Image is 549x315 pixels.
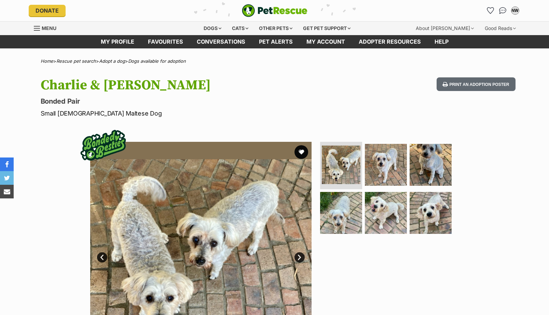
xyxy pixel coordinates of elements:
[254,21,297,35] div: Other pets
[320,192,362,234] img: Photo of Charlie & Isa
[410,192,452,234] img: Photo of Charlie & Isa
[437,77,515,91] button: Print an adoption poster
[199,21,226,35] div: Dogs
[294,145,308,159] button: favourite
[480,21,521,35] div: Good Reads
[352,35,428,48] a: Adopter resources
[34,21,61,34] a: Menu
[128,58,186,64] a: Dogs available for adoption
[411,21,479,35] div: About [PERSON_NAME]
[42,25,56,31] span: Menu
[56,58,96,64] a: Rescue pet search
[512,7,519,14] div: NW
[141,35,190,48] a: Favourites
[41,109,330,118] p: Small [DEMOGRAPHIC_DATA] Maltese Dog
[41,96,330,106] p: Bonded Pair
[24,59,526,64] div: > > >
[510,5,521,16] button: My account
[294,252,305,262] a: Next
[99,58,125,64] a: Adopt a dog
[410,144,452,186] img: Photo of Charlie & Isa
[485,5,496,16] a: Favourites
[29,5,66,16] a: Donate
[76,118,131,172] img: bonded besties
[242,4,307,17] img: logo-e224e6f780fb5917bec1dbf3a21bbac754714ae5b6737aabdf751b685950b380.svg
[97,252,107,262] a: Prev
[485,5,521,16] ul: Account quick links
[428,35,455,48] a: Help
[365,144,407,186] img: Photo of Charlie & Isa
[227,21,253,35] div: Cats
[499,7,506,14] img: chat-41dd97257d64d25036548639549fe6c8038ab92f7586957e7f3b1b290dea8141.svg
[300,35,352,48] a: My account
[41,58,53,64] a: Home
[322,146,360,184] img: Photo of Charlie & Isa
[190,35,252,48] a: conversations
[298,21,355,35] div: Get pet support
[497,5,508,16] a: Conversations
[41,77,330,93] h1: Charlie & [PERSON_NAME]
[94,35,141,48] a: My profile
[365,192,407,234] img: Photo of Charlie & Isa
[242,4,307,17] a: PetRescue
[252,35,300,48] a: Pet alerts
